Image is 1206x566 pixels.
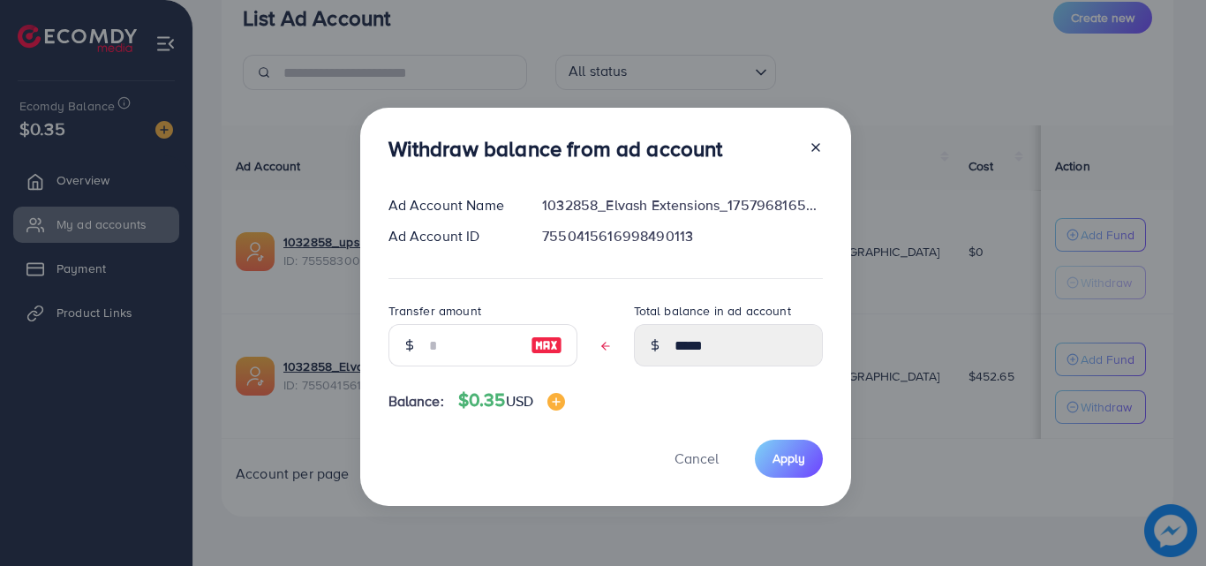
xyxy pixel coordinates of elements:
[388,136,723,162] h3: Withdraw balance from ad account
[458,389,565,411] h4: $0.35
[755,440,823,478] button: Apply
[547,393,565,411] img: image
[634,302,791,320] label: Total balance in ad account
[528,226,836,246] div: 7550415616998490113
[675,449,719,468] span: Cancel
[652,440,741,478] button: Cancel
[374,226,529,246] div: Ad Account ID
[374,195,529,215] div: Ad Account Name
[388,391,444,411] span: Balance:
[506,391,533,411] span: USD
[528,195,836,215] div: 1032858_Elvash Extensions_1757968165354
[531,335,562,356] img: image
[388,302,481,320] label: Transfer amount
[773,449,805,467] span: Apply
